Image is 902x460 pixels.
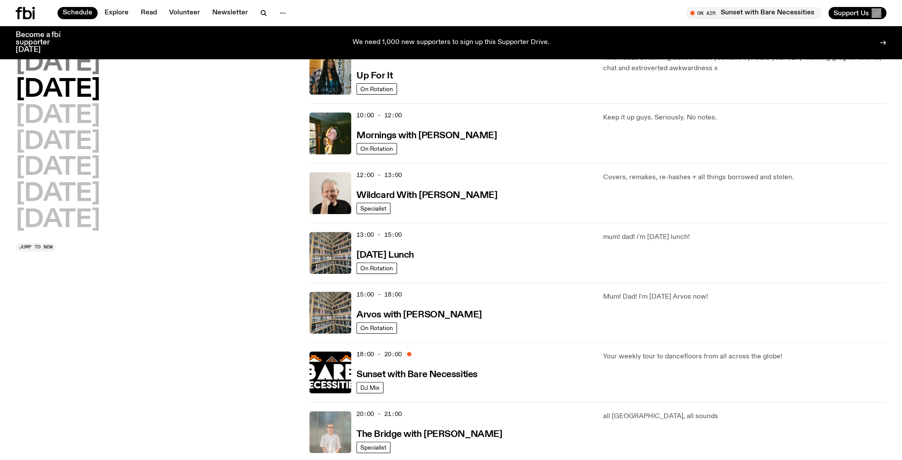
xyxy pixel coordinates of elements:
[603,292,886,302] p: Mum! Dad! I'm [DATE] Arvos now!
[356,382,383,393] a: DJ Mix
[58,7,98,19] a: Schedule
[309,351,351,393] img: Bare Necessities
[834,9,869,17] span: Support Us
[828,7,886,19] button: Support Us
[360,324,393,331] span: On Rotation
[356,309,482,320] a: Arvos with [PERSON_NAME]
[356,191,497,200] h3: Wildcard With [PERSON_NAME]
[356,83,397,95] a: On Rotation
[16,156,100,180] button: [DATE]
[16,51,100,76] button: [DATE]
[603,232,886,242] p: mum! dad! i'm [DATE] lunch!
[603,411,886,422] p: all [GEOGRAPHIC_DATA], all sounds
[686,7,821,19] button: On AirSunset with Bare Necessities
[19,245,53,249] span: Jump to now
[309,172,351,214] img: Stuart is smiling charmingly, wearing a black t-shirt against a stark white background.
[356,430,502,439] h3: The Bridge with [PERSON_NAME]
[353,39,549,47] p: We need 1,000 new supporters to sign up this Supporter Drive.
[603,53,886,74] p: Who needs a morning coffee when you have Ify! Cure your early morning grog w/ SMAC, chat and extr...
[360,205,387,211] span: Specialist
[16,208,100,232] button: [DATE]
[16,104,100,128] button: [DATE]
[360,85,393,92] span: On Rotation
[99,7,134,19] a: Explore
[360,265,393,271] span: On Rotation
[16,243,56,252] button: Jump to now
[360,444,387,450] span: Specialist
[356,203,390,214] a: Specialist
[309,411,351,453] img: Mara stands in front of a frosted glass wall wearing a cream coloured t-shirt and black glasses. ...
[356,428,502,439] a: The Bridge with [PERSON_NAME]
[603,172,886,183] p: Covers, remakes, re-hashes + all things borrowed and stolen.
[356,251,414,260] h3: [DATE] Lunch
[356,262,397,274] a: On Rotation
[356,129,497,140] a: Mornings with [PERSON_NAME]
[16,31,71,54] h3: Become a fbi supporter [DATE]
[356,290,402,299] span: 15:00 - 18:00
[356,171,402,179] span: 12:00 - 13:00
[356,370,478,379] h3: Sunset with Bare Necessities
[356,310,482,320] h3: Arvos with [PERSON_NAME]
[360,384,380,391] span: DJ Mix
[309,292,351,334] img: A corner shot of the fbi music library
[356,410,402,418] span: 20:00 - 21:00
[356,231,402,239] span: 13:00 - 15:00
[136,7,162,19] a: Read
[356,131,497,140] h3: Mornings with [PERSON_NAME]
[164,7,205,19] a: Volunteer
[356,72,393,81] h3: Up For It
[360,145,393,152] span: On Rotation
[356,350,402,358] span: 18:00 - 20:00
[207,7,253,19] a: Newsletter
[16,182,100,206] button: [DATE]
[603,351,886,362] p: Your weekly tour to dancefloors from all across the globe!
[309,53,351,95] img: Ify - a Brown Skin girl with black braided twists, looking up to the side with her tongue stickin...
[356,143,397,154] a: On Rotation
[16,78,100,102] button: [DATE]
[356,189,497,200] a: Wildcard With [PERSON_NAME]
[309,112,351,154] img: Freya smiles coyly as she poses for the image.
[603,112,886,123] p: Keep it up guys. Seriously. No notes.
[356,442,390,453] a: Specialist
[356,70,393,81] a: Up For It
[356,368,478,379] a: Sunset with Bare Necessities
[356,322,397,334] a: On Rotation
[16,130,100,154] button: [DATE]
[356,111,402,119] span: 10:00 - 12:00
[309,232,351,274] img: A corner shot of the fbi music library
[356,249,414,260] a: [DATE] Lunch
